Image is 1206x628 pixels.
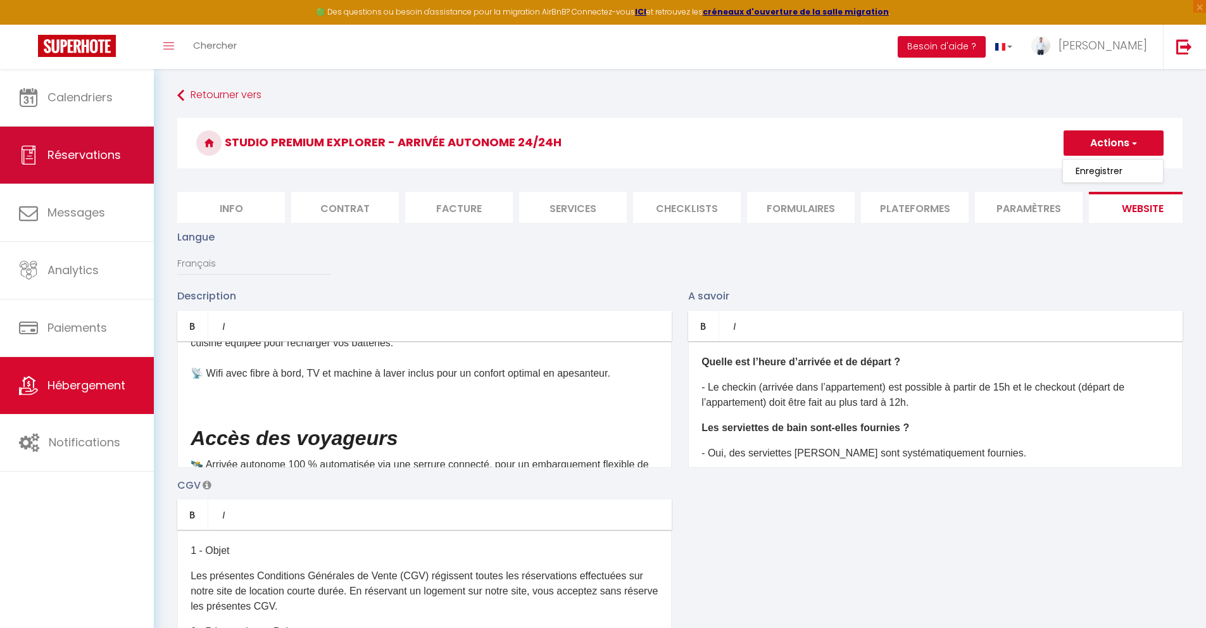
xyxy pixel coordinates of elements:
[10,5,48,43] button: Ouvrir le widget de chat LiveChat
[47,204,105,220] span: Messages
[177,229,215,245] label: Langue
[177,118,1183,168] h3: Studio premium Explorer - Arrivée autonome 24/24h
[38,35,116,57] img: Super Booking
[719,311,750,341] a: Italic
[519,192,627,223] li: Services
[191,568,658,614] p: Les présentes Conditions Générales de Vente (CGV) régissent toutes les réservations effectuées su...
[47,320,107,336] span: Paiements
[47,89,113,105] span: Calendriers
[975,192,1083,223] li: Paramètres
[191,427,398,449] em: Accès des voyageurs
[177,477,672,493] p: CGV
[1176,39,1192,54] img: logout
[861,192,969,223] li: Plateformes
[208,499,239,530] a: Italic
[633,192,741,223] li: Checklists
[177,84,1183,107] a: Retourner vers
[47,262,99,278] span: Analytics
[191,459,649,500] span: 🛰️ Arrivée autonome 100 % automatisée via une serrure connecté, pour un embarquement flexible de ...
[191,307,656,379] span: ✨ Le studio Explorer est un module autonome, moderne et fonctionnel, idéal pour les courts séjour...
[1058,37,1147,53] span: [PERSON_NAME]
[898,36,986,58] button: Besoin d'aide ?
[184,25,246,69] a: Chercher
[701,380,1169,410] p: - Le checkin (arrivée dans l’appartement) est possible à partir de 15h et le checkout (départ de ...
[208,311,239,341] a: Italic
[703,6,889,17] a: créneaux d'ouverture de la salle migration
[291,192,399,223] li: Contrat
[688,288,1183,304] p: A savoir
[1076,165,1122,177] input: Enregistrer
[1022,25,1163,69] a: ... [PERSON_NAME]
[635,6,646,17] a: ICI
[1064,130,1164,156] button: Actions
[191,543,658,558] p: 1 - Objet
[177,192,285,223] li: Info
[688,311,719,341] a: Bold
[177,311,208,341] a: Bold
[1031,36,1050,56] img: ...
[193,39,237,52] span: Chercher
[47,147,121,163] span: Réservations
[191,396,658,419] h2: ​
[49,434,120,450] span: Notifications
[701,422,909,433] b: Les serviettes de bain sont-elles fournies ?
[177,288,672,304] p: Description
[405,192,513,223] li: Facture
[1089,192,1197,223] li: website
[177,499,208,530] a: Bold
[47,377,125,393] span: Hébergement
[701,446,1169,461] p: - Oui, des serviettes [PERSON_NAME] sont systématiquement fournies.
[701,356,900,367] b: Quelle est l’heure d’arrivée et de départ ?
[747,192,855,223] li: Formulaires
